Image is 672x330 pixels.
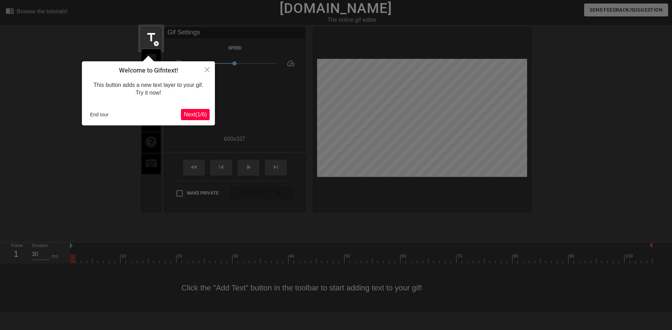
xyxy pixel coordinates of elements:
[199,61,215,77] button: Close
[87,74,210,104] div: This button adds a new text layer to your gif. Try it now!
[87,67,210,74] h4: Welcome to Gifntext!
[87,109,111,120] button: End tour
[181,109,210,120] button: Next
[184,111,207,117] span: Next ( 1 / 6 )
